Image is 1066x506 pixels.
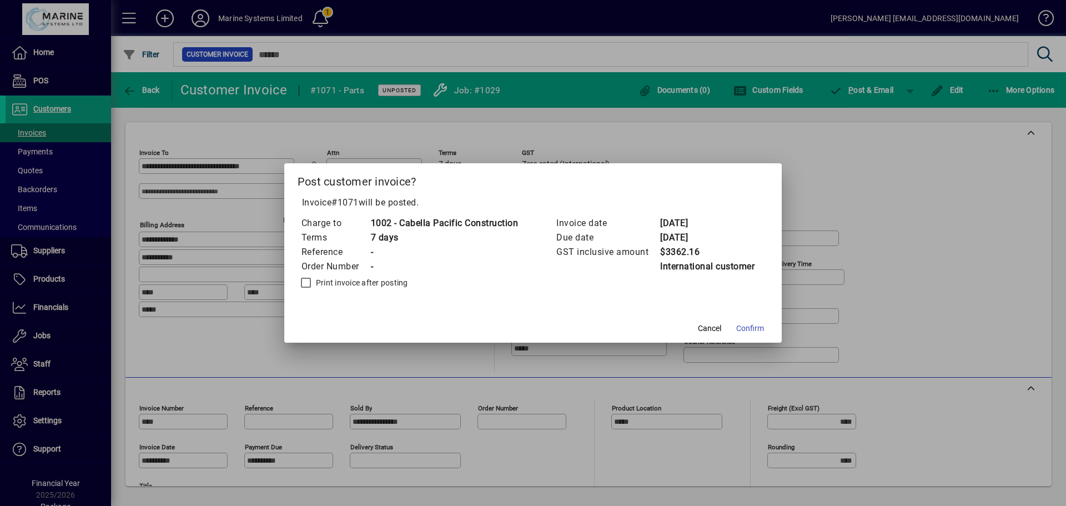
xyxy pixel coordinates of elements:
span: Confirm [736,323,764,334]
td: Reference [301,245,370,259]
p: Invoice will be posted . [298,196,769,209]
td: 7 days [370,231,519,245]
button: Confirm [732,318,768,338]
h2: Post customer invoice? [284,163,782,196]
span: Cancel [698,323,721,334]
td: GST inclusive amount [556,245,660,259]
td: [DATE] [660,216,755,231]
td: Terms [301,231,370,245]
td: Invoice date [556,216,660,231]
button: Cancel [692,318,727,338]
td: International customer [660,259,755,274]
label: Print invoice after posting [314,277,408,288]
td: 1002 - Cabella Pacific Construction [370,216,519,231]
td: $3362.16 [660,245,755,259]
td: [DATE] [660,231,755,245]
td: Charge to [301,216,370,231]
td: Due date [556,231,660,245]
td: - [370,259,519,274]
span: #1071 [331,197,359,208]
td: Order Number [301,259,370,274]
td: - [370,245,519,259]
